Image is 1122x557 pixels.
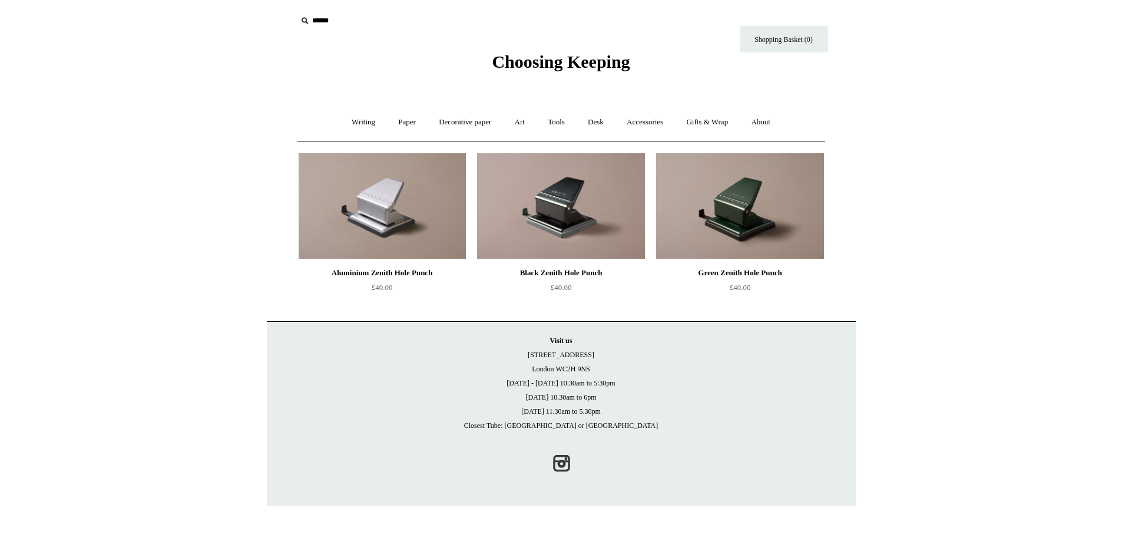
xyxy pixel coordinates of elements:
[537,107,575,138] a: Tools
[477,153,644,259] img: Black Zenith Hole Punch
[577,107,614,138] a: Desk
[548,450,574,476] a: Instagram
[341,107,386,138] a: Writing
[676,107,739,138] a: Gifts & Wrap
[302,266,463,280] div: Aluminium Zenith Hole Punch
[616,107,674,138] a: Accessories
[299,266,466,314] a: Aluminium Zenith Hole Punch £40.00
[372,283,393,292] span: £40.00
[550,337,572,345] strong: Visit us
[480,266,641,280] div: Black Zenith Hole Punch
[299,153,466,259] a: Aluminium Zenith Hole Punch Aluminium Zenith Hole Punch
[656,153,823,259] img: Green Zenith Hole Punch
[740,107,781,138] a: About
[477,266,644,314] a: Black Zenith Hole Punch £40.00
[279,334,844,433] p: [STREET_ADDRESS] London WC2H 9NS [DATE] - [DATE] 10:30am to 5:30pm [DATE] 10.30am to 6pm [DATE] 1...
[388,107,426,138] a: Paper
[740,26,828,52] a: Shopping Basket (0)
[492,61,630,70] a: Choosing Keeping
[656,266,823,314] a: Green Zenith Hole Punch £40.00
[428,107,502,138] a: Decorative paper
[299,153,466,259] img: Aluminium Zenith Hole Punch
[659,266,820,280] div: Green Zenith Hole Punch
[730,283,751,292] span: £40.00
[551,283,572,292] span: £40.00
[477,153,644,259] a: Black Zenith Hole Punch Black Zenith Hole Punch
[504,107,535,138] a: Art
[492,52,630,71] span: Choosing Keeping
[656,153,823,259] a: Green Zenith Hole Punch Green Zenith Hole Punch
